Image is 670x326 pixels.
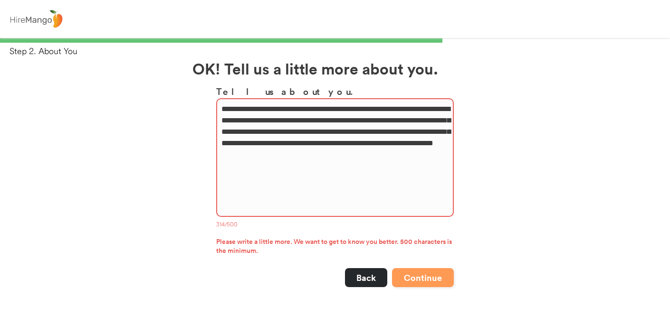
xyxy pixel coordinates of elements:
[7,8,65,30] img: logo%20-%20hiremango%20gray.png
[216,237,454,259] div: Please write a little more. We want to get to know you better. 500 characters is the minimum.
[392,268,454,287] button: Continue
[2,38,668,43] div: 66%
[345,268,387,287] button: Back
[10,45,670,57] div: Step 2. About You
[216,221,454,230] div: 314/500
[192,57,478,80] h2: OK! Tell us a little more about you.
[216,84,454,98] h3: Tell us about you.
